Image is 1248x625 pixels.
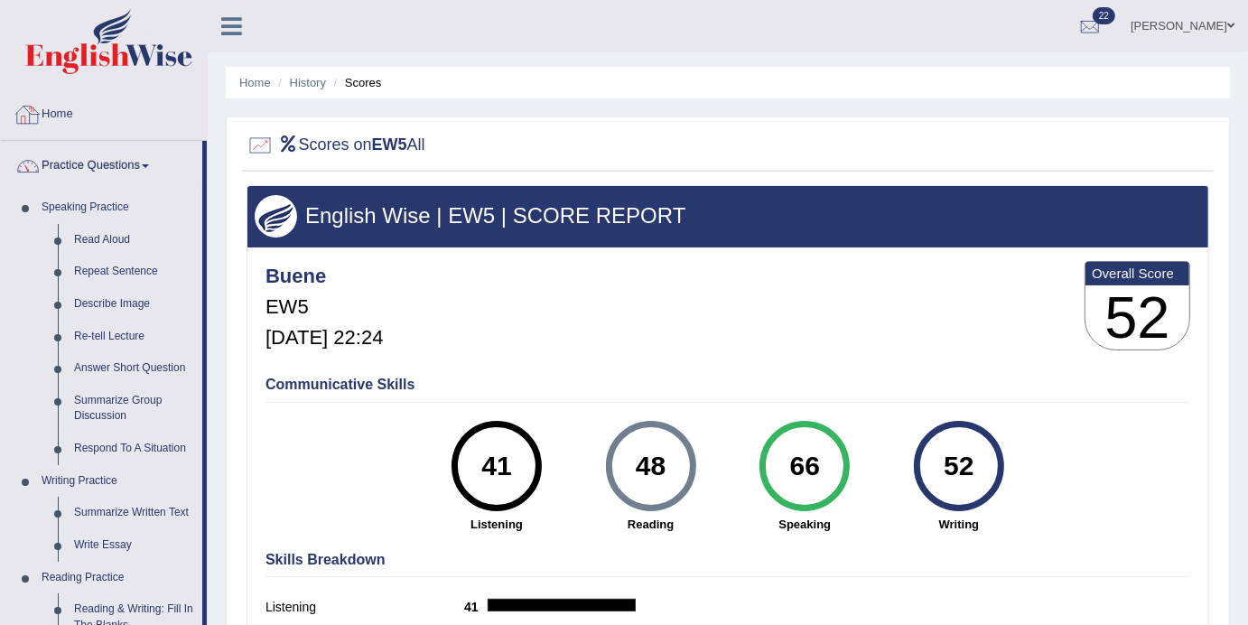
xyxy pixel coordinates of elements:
[429,516,565,533] strong: Listening
[1,89,207,135] a: Home
[255,204,1201,228] h3: English Wise | EW5 | SCORE REPORT
[66,288,202,321] a: Describe Image
[372,135,407,154] b: EW5
[265,598,464,617] label: Listening
[239,76,271,89] a: Home
[1093,7,1115,24] span: 22
[66,385,202,433] a: Summarize Group Discussion
[265,296,383,318] h5: EW5
[265,552,1190,568] h4: Skills Breakdown
[66,224,202,257] a: Read Aloud
[330,74,382,91] li: Scores
[737,516,873,533] strong: Speaking
[463,428,529,504] div: 41
[66,497,202,529] a: Summarize Written Text
[66,321,202,353] a: Re-tell Lecture
[66,352,202,385] a: Answer Short Question
[33,562,202,594] a: Reading Practice
[255,195,297,238] img: wings.png
[265,327,383,349] h5: [DATE] 22:24
[1092,266,1183,281] b: Overall Score
[265,377,1190,393] h4: Communicative Skills
[66,529,202,562] a: Write Essay
[618,428,684,504] div: 48
[1085,285,1189,350] h3: 52
[66,433,202,465] a: Respond To A Situation
[66,256,202,288] a: Repeat Sentence
[1,141,202,186] a: Practice Questions
[33,465,202,498] a: Writing Practice
[290,76,326,89] a: History
[582,516,719,533] strong: Reading
[891,516,1028,533] strong: Writing
[33,191,202,224] a: Speaking Practice
[265,266,383,287] h4: Buene
[247,132,425,159] h2: Scores on All
[926,428,992,504] div: 52
[464,600,488,614] b: 41
[772,428,838,504] div: 66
